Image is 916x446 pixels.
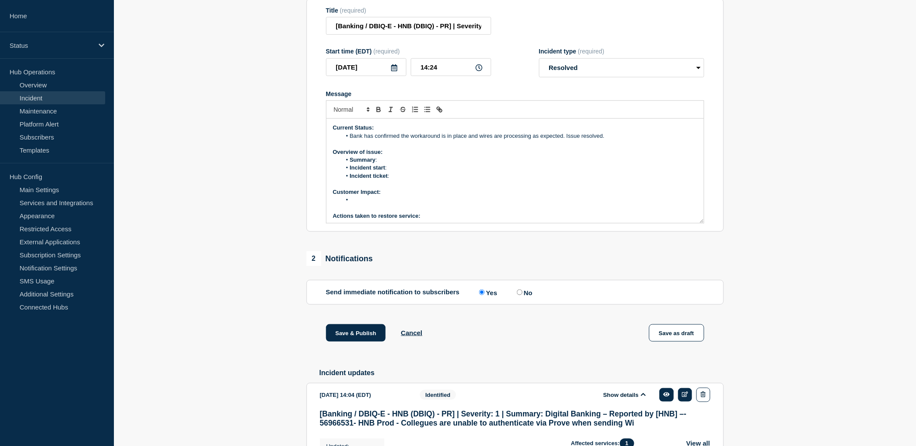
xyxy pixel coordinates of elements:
[341,132,697,140] li: Bank has confirmed the workaround is in place and wires are processing as expected. Issue resolved.
[539,48,704,55] div: Incident type
[350,164,386,171] strong: Incident start
[350,156,376,163] strong: Summary
[409,104,421,115] button: Toggle ordered list
[326,288,460,296] p: Send immediate notification to subscribers
[517,290,523,295] input: No
[601,391,649,399] button: Show details
[341,156,697,164] li: :
[326,324,386,342] button: Save & Publish
[515,288,533,296] label: No
[397,104,409,115] button: Toggle strikethrough text
[333,124,374,131] strong: Current Status:
[341,164,697,172] li: :
[350,173,388,179] strong: Incident ticket
[326,7,491,14] div: Title
[333,213,421,219] strong: Actions taken to restore service:
[10,42,93,49] p: Status
[320,409,710,428] h3: [Banking / DBIQ-E - HNB (DBIQ) - PR] | Severity: 1 | Summary: Digital Banking – Reported by [HNB]...
[326,288,704,296] div: Send immediate notification to subscribers
[326,90,704,97] div: Message
[326,48,491,55] div: Start time (EDT)
[477,288,497,296] label: Yes
[578,48,605,55] span: (required)
[420,390,456,400] span: Identified
[340,7,366,14] span: (required)
[433,104,446,115] button: Toggle link
[333,149,383,155] strong: Overview of issue:
[421,104,433,115] button: Toggle bulleted list
[539,58,704,77] select: Incident type
[333,189,381,195] strong: Customer Impact:
[373,48,400,55] span: (required)
[411,58,491,76] input: HH:MM
[306,251,373,266] div: Notifications
[330,104,373,115] span: Font size
[401,329,422,336] button: Cancel
[479,290,485,295] input: Yes
[649,324,704,342] button: Save as draft
[341,172,697,180] li: :
[326,119,704,223] div: Message
[326,17,491,35] input: Title
[320,388,407,402] div: [DATE] 14:04 (EDT)
[385,104,397,115] button: Toggle italic text
[320,369,724,377] h2: Incident updates
[306,251,321,266] span: 2
[326,58,406,76] input: YYYY-MM-DD
[373,104,385,115] button: Toggle bold text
